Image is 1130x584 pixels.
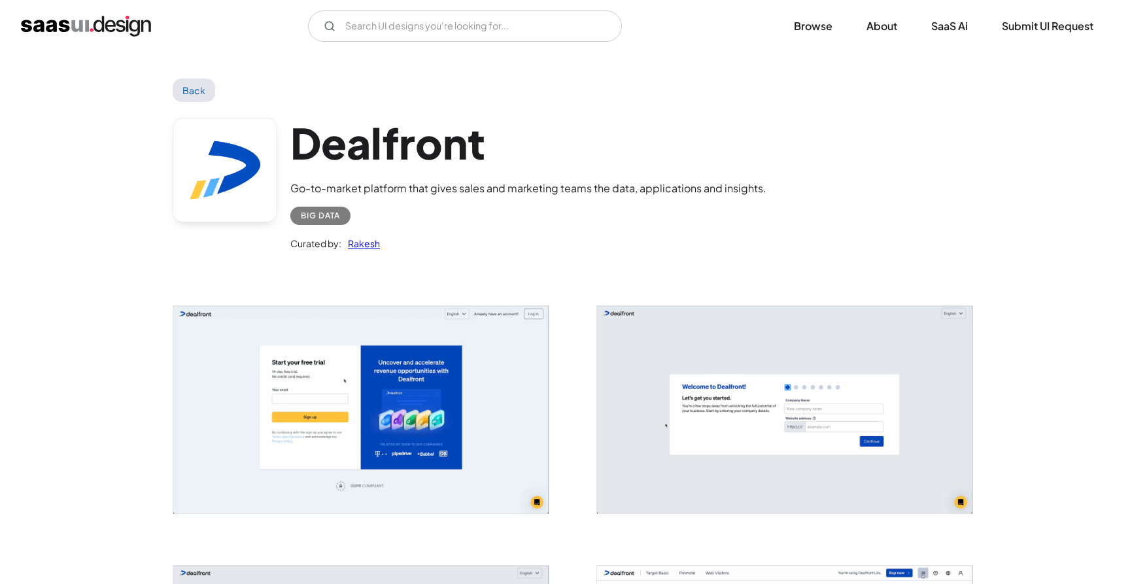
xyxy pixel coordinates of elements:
[986,12,1109,41] a: Submit UI Request
[21,16,151,37] a: home
[308,10,622,42] input: Search UI designs you're looking for...
[173,78,215,102] a: Back
[851,12,913,41] a: About
[290,118,766,168] h1: Dealfront
[916,12,984,41] a: SaaS Ai
[597,306,972,513] img: 642bfd0e57265b69340712b9_Dealfront%20-%20onboarding%20interested%20.png
[341,235,380,251] a: Rakesh
[597,306,972,513] a: open lightbox
[778,12,848,41] a: Browse
[290,180,766,196] div: Go-to-market platform that gives sales and marketing teams the data, applications and insights.
[301,208,340,224] div: Big Data
[173,306,549,513] img: 642bfd0e60acb938cccf9f9b_Dealfront%20-%20Start%20Free%20trial.png
[173,306,549,513] a: open lightbox
[308,10,622,42] form: Email Form
[290,235,341,251] div: Curated by:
